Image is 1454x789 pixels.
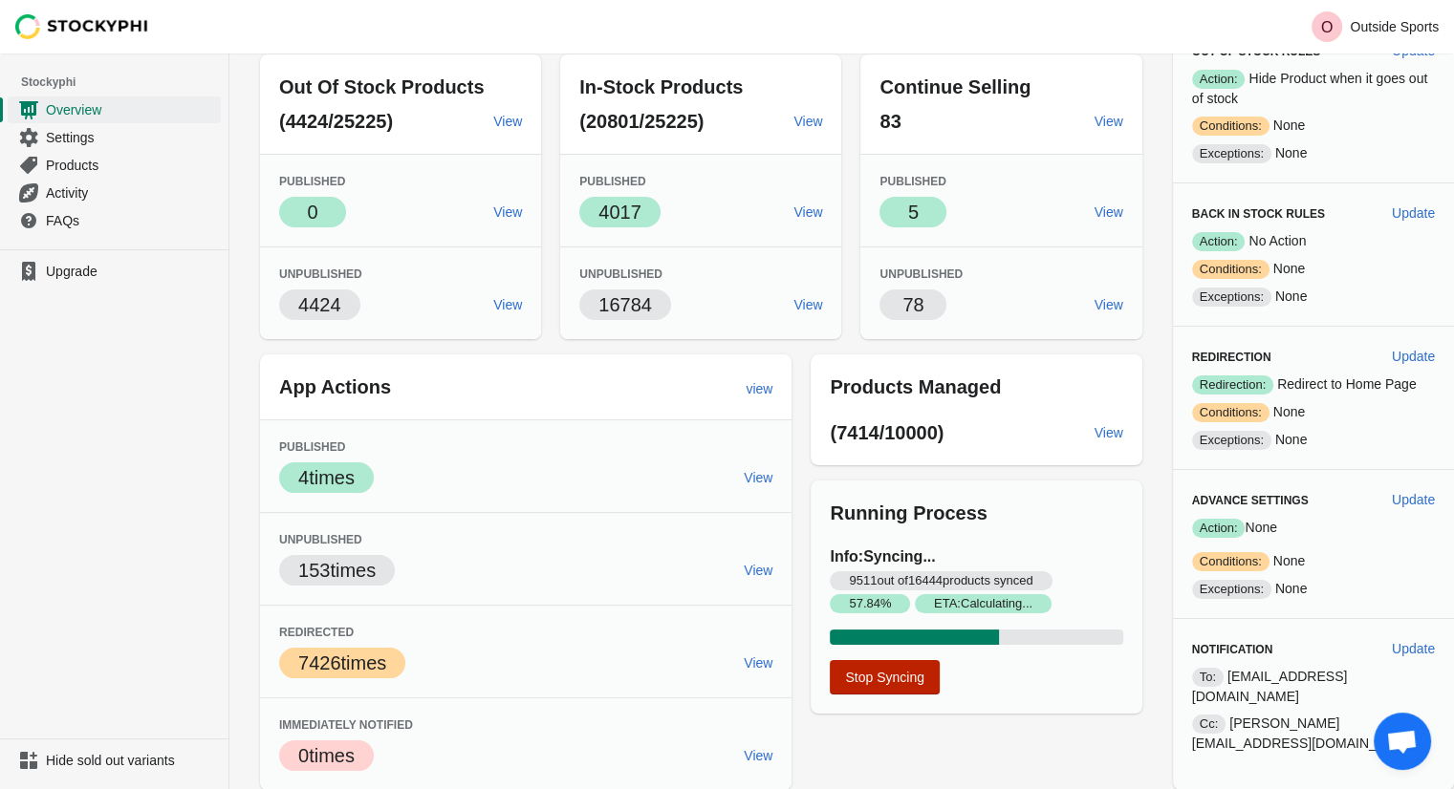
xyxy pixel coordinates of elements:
[1192,288,1271,307] span: Exceptions:
[830,422,944,443] span: (7414/10000)
[1392,492,1435,507] span: Update
[879,267,963,281] span: Unpublished
[879,76,1031,97] span: Continue Selling
[744,748,772,763] span: View
[46,183,217,203] span: Activity
[1392,641,1435,656] span: Update
[1392,205,1435,221] span: Update
[1087,104,1131,139] a: View
[279,718,413,732] span: Immediately Notified
[830,376,1001,397] span: Products Managed
[8,258,221,285] a: Upgrade
[738,372,780,406] a: view
[8,179,221,206] a: Activity
[1192,518,1435,538] p: None
[736,553,780,587] a: View
[1192,143,1435,163] p: None
[493,297,522,312] span: View
[1192,144,1271,163] span: Exceptions:
[1392,349,1435,364] span: Update
[46,128,217,147] span: Settings
[579,175,645,188] span: Published
[1321,19,1333,35] text: O
[1384,196,1443,230] button: Update
[793,114,822,129] span: View
[902,294,923,315] span: 78
[1192,231,1435,251] p: No Action
[1192,70,1246,89] span: Action:
[1304,8,1446,46] button: Avatar with initials OOutside Sports
[579,76,743,97] span: In-Stock Products
[1192,206,1377,222] h3: Back in Stock Rules
[1192,374,1435,394] p: Redirect to Home Page
[279,175,345,188] span: Published
[1192,519,1246,538] span: Action:
[1192,642,1377,657] h3: Notification
[8,96,221,123] a: Overview
[1192,232,1246,251] span: Action:
[279,440,345,454] span: Published
[598,291,652,318] p: 16784
[1192,69,1435,108] p: Hide Product when it goes out of stock
[1192,259,1435,279] p: None
[493,114,522,129] span: View
[1087,416,1131,450] a: View
[8,151,221,179] a: Products
[298,652,386,673] span: 7426 times
[1192,403,1270,422] span: Conditions:
[1192,117,1270,136] span: Conditions:
[744,470,772,485] span: View
[736,738,780,773] a: View
[1192,375,1273,394] span: Redirection:
[598,202,641,223] span: 4017
[744,655,772,671] span: View
[1192,350,1377,365] h3: Redirection
[786,104,830,139] a: View
[46,211,217,230] span: FAQs
[830,545,1122,614] h3: Info: Syncing...
[486,288,530,322] a: View
[830,594,910,613] span: 57.84 %
[786,288,830,322] a: View
[486,104,530,139] a: View
[15,14,149,39] img: Stockyphi
[8,206,221,234] a: FAQs
[1374,713,1431,770] a: Open chat
[1192,668,1224,687] span: To:
[8,747,221,774] a: Hide sold out variants
[1192,431,1271,450] span: Exceptions:
[1384,339,1443,373] button: Update
[746,381,772,396] span: view
[830,571,1052,590] span: 9511 out of 16444 products synced
[1192,714,1435,753] p: [PERSON_NAME][EMAIL_ADDRESS][DOMAIN_NAME]
[793,297,822,312] span: View
[1192,493,1377,508] h3: Advance Settings
[786,195,830,229] a: View
[1192,580,1271,599] span: Exceptions:
[279,376,391,397] span: App Actions
[1192,287,1435,307] p: None
[307,202,317,223] span: 0
[46,100,217,119] span: Overview
[46,156,217,175] span: Products
[1192,260,1270,279] span: Conditions:
[21,73,228,92] span: Stockyphi
[298,467,355,488] span: 4 times
[279,533,362,546] span: Unpublished
[46,751,217,770] span: Hide sold out variants
[736,646,780,680] a: View
[1192,714,1226,734] span: Cc:
[879,111,901,132] span: 83
[579,267,662,281] span: Unpublished
[298,745,355,766] span: 0 times
[915,594,1052,613] span: ETA: Calculating...
[1384,631,1443,666] button: Update
[830,502,987,523] span: Running Process
[1192,552,1270,571] span: Conditions:
[298,294,341,315] span: 4424
[279,76,484,97] span: Out Of Stock Products
[845,670,924,685] span: Stop Syncing
[1312,11,1342,42] span: Avatar with initials O
[1350,19,1439,34] p: Outside Sports
[279,111,393,132] span: (4424/25225)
